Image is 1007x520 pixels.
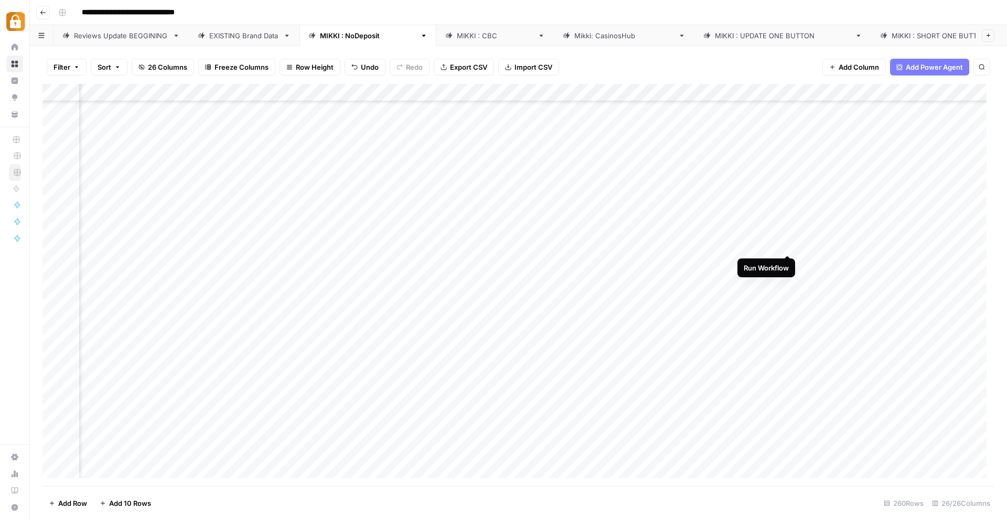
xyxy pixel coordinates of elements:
a: Opportunities [6,89,23,106]
div: [PERSON_NAME] : UPDATE ONE BUTTON [715,30,851,41]
a: Home [6,39,23,56]
button: Add Column [822,59,886,75]
span: Row Height [296,62,334,72]
button: Help + Support [6,499,23,516]
button: Workspace: Adzz [6,8,23,35]
span: Filter [53,62,70,72]
button: Add Row [42,495,93,512]
button: Import CSV [498,59,559,75]
a: [PERSON_NAME] : CBC [436,25,554,46]
a: Insights [6,72,23,89]
a: Your Data [6,106,23,123]
span: 26 Columns [148,62,187,72]
a: [PERSON_NAME]: CasinosHub [554,25,694,46]
button: Freeze Columns [198,59,275,75]
a: EXISTING Brand Data [189,25,299,46]
span: Add Power Agent [906,62,963,72]
div: [PERSON_NAME] : CBC [457,30,533,41]
div: [PERSON_NAME] : NoDeposit [320,30,416,41]
span: Export CSV [450,62,487,72]
img: Adzz Logo [6,12,25,31]
button: Row Height [280,59,340,75]
a: Browse [6,56,23,72]
button: Add Power Agent [890,59,969,75]
div: EXISTING Brand Data [209,30,279,41]
span: Import CSV [515,62,552,72]
button: 26 Columns [132,59,194,75]
a: Learning Hub [6,482,23,499]
span: Add Row [58,498,87,508]
button: Redo [390,59,430,75]
div: [PERSON_NAME]: CasinosHub [574,30,674,41]
button: Add 10 Rows [93,495,157,512]
div: Reviews Update BEGGINING [74,30,168,41]
button: Undo [345,59,385,75]
span: Add Column [839,62,879,72]
span: Freeze Columns [215,62,269,72]
button: Export CSV [434,59,494,75]
span: Add 10 Rows [109,498,151,508]
a: [PERSON_NAME] : NoDeposit [299,25,436,46]
span: Sort [98,62,111,72]
a: Reviews Update BEGGINING [53,25,189,46]
a: Usage [6,465,23,482]
span: Undo [361,62,379,72]
div: Run Workflow [744,263,789,273]
a: Settings [6,449,23,465]
button: Filter [47,59,87,75]
div: 260 Rows [880,495,928,512]
a: [PERSON_NAME] : UPDATE ONE BUTTON [694,25,871,46]
button: Sort [91,59,127,75]
div: 26/26 Columns [928,495,994,512]
span: Redo [406,62,423,72]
